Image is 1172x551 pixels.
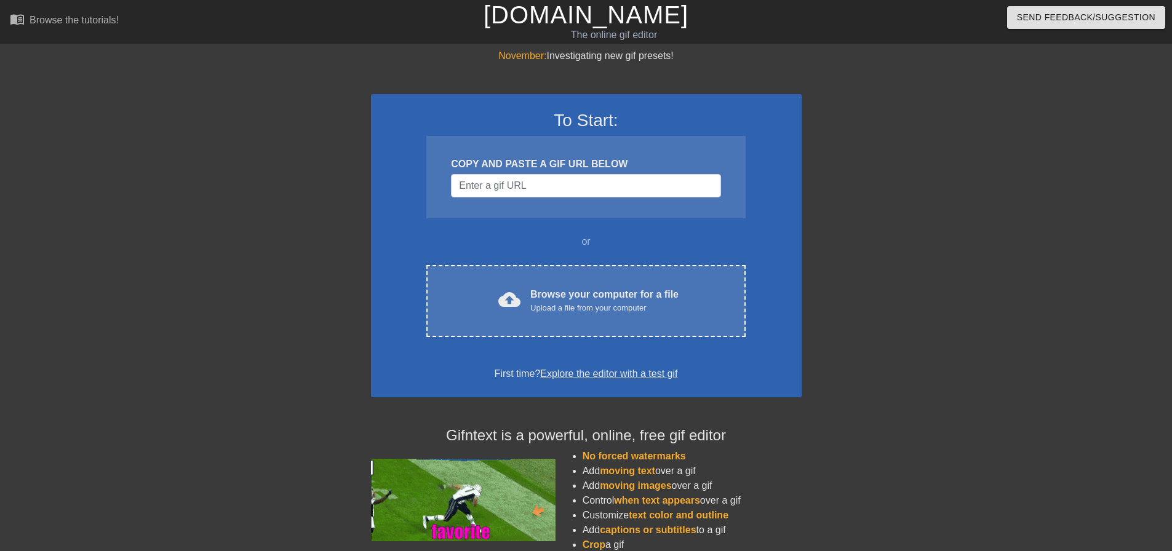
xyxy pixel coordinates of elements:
[371,49,802,63] div: Investigating new gif presets!
[583,464,802,478] li: Add over a gif
[614,495,700,505] span: when text appears
[10,12,119,31] a: Browse the tutorials!
[540,368,677,379] a: Explore the editor with a test gif
[387,367,786,381] div: First time?
[530,287,679,314] div: Browse your computer for a file
[583,493,802,508] li: Control over a gif
[583,478,802,493] li: Add over a gif
[1017,10,1155,25] span: Send Feedback/Suggestion
[403,234,770,249] div: or
[498,50,546,61] span: November:
[371,459,556,541] img: football_small.gif
[451,174,720,197] input: Username
[451,157,720,172] div: COPY AND PASTE A GIF URL BELOW
[583,451,686,461] span: No forced watermarks
[10,12,25,26] span: menu_book
[600,466,655,476] span: moving text
[397,28,831,42] div: The online gif editor
[387,110,786,131] h3: To Start:
[629,510,728,520] span: text color and outline
[498,288,520,311] span: cloud_upload
[583,539,605,550] span: Crop
[1007,6,1165,29] button: Send Feedback/Suggestion
[30,15,119,25] div: Browse the tutorials!
[583,508,802,523] li: Customize
[600,480,671,491] span: moving images
[484,1,688,28] a: [DOMAIN_NAME]
[583,523,802,537] li: Add to a gif
[600,525,696,535] span: captions or subtitles
[530,302,679,314] div: Upload a file from your computer
[371,427,802,445] h4: Gifntext is a powerful, online, free gif editor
